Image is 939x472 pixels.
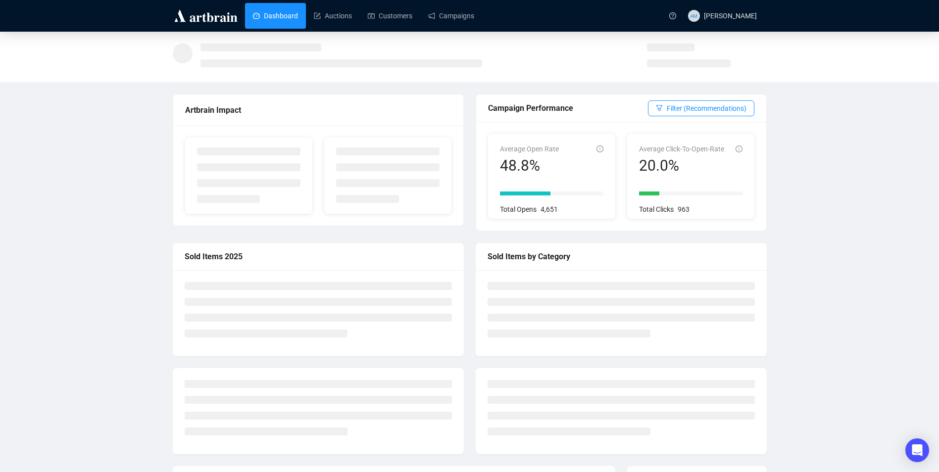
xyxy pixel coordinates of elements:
span: Filter (Recommendations) [667,103,746,114]
div: Sold Items 2025 [185,250,452,263]
span: info-circle [736,145,742,152]
img: logo [173,8,239,24]
a: Dashboard [253,3,298,29]
div: Open Intercom Messenger [905,438,929,462]
span: AM [690,11,697,19]
a: Campaigns [428,3,474,29]
span: question-circle [669,12,676,19]
div: Campaign Performance [488,102,648,114]
a: Auctions [314,3,352,29]
a: Customers [368,3,412,29]
span: 963 [678,205,690,213]
button: Filter (Recommendations) [648,100,754,116]
div: 48.8% [500,156,559,175]
span: Total Clicks [639,205,674,213]
div: 20.0% [639,156,724,175]
span: Average Click-To-Open-Rate [639,145,724,153]
span: info-circle [596,145,603,152]
div: Artbrain Impact [185,104,451,116]
span: Average Open Rate [500,145,559,153]
span: filter [656,104,663,111]
div: Sold Items by Category [488,250,755,263]
span: 4,651 [541,205,558,213]
span: Total Opens [500,205,537,213]
span: [PERSON_NAME] [704,12,757,20]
